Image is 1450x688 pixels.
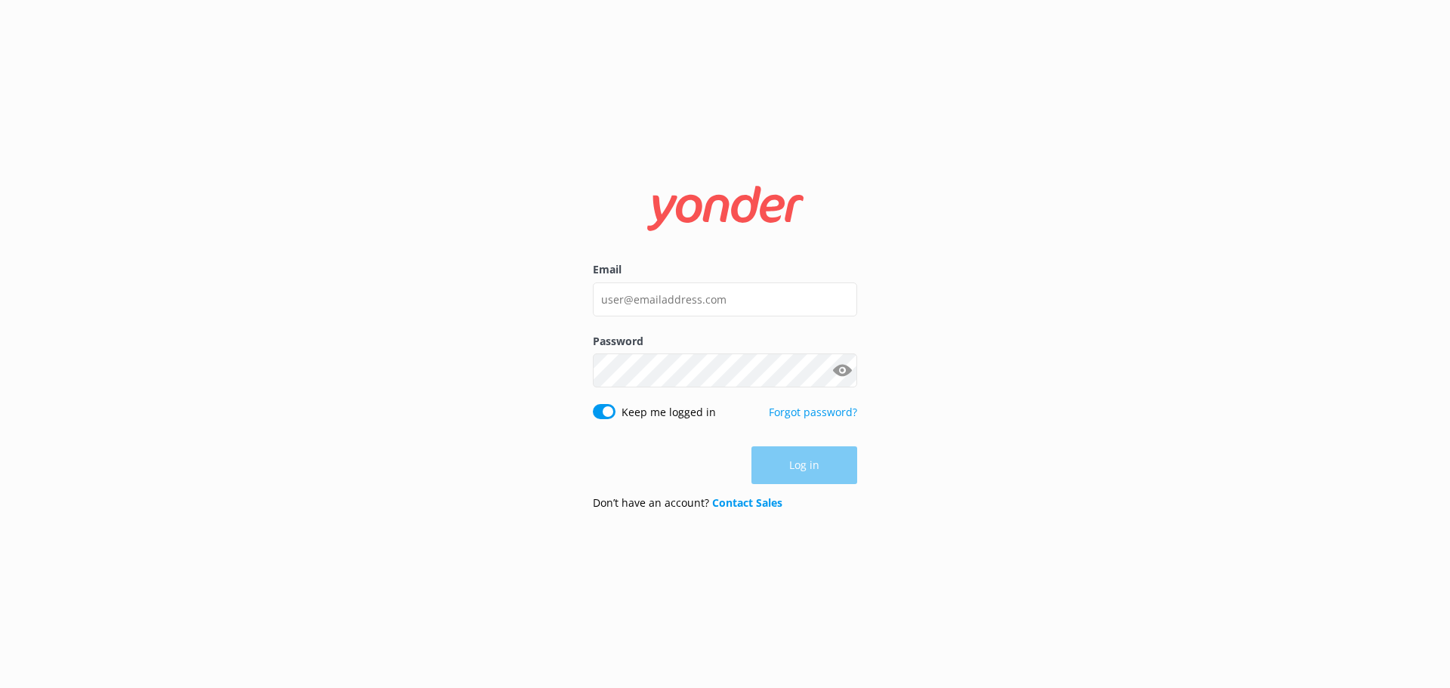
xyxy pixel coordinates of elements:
[593,495,782,511] p: Don’t have an account?
[593,261,857,278] label: Email
[827,356,857,386] button: Show password
[593,333,857,350] label: Password
[593,282,857,316] input: user@emailaddress.com
[769,405,857,419] a: Forgot password?
[712,495,782,510] a: Contact Sales
[622,404,716,421] label: Keep me logged in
